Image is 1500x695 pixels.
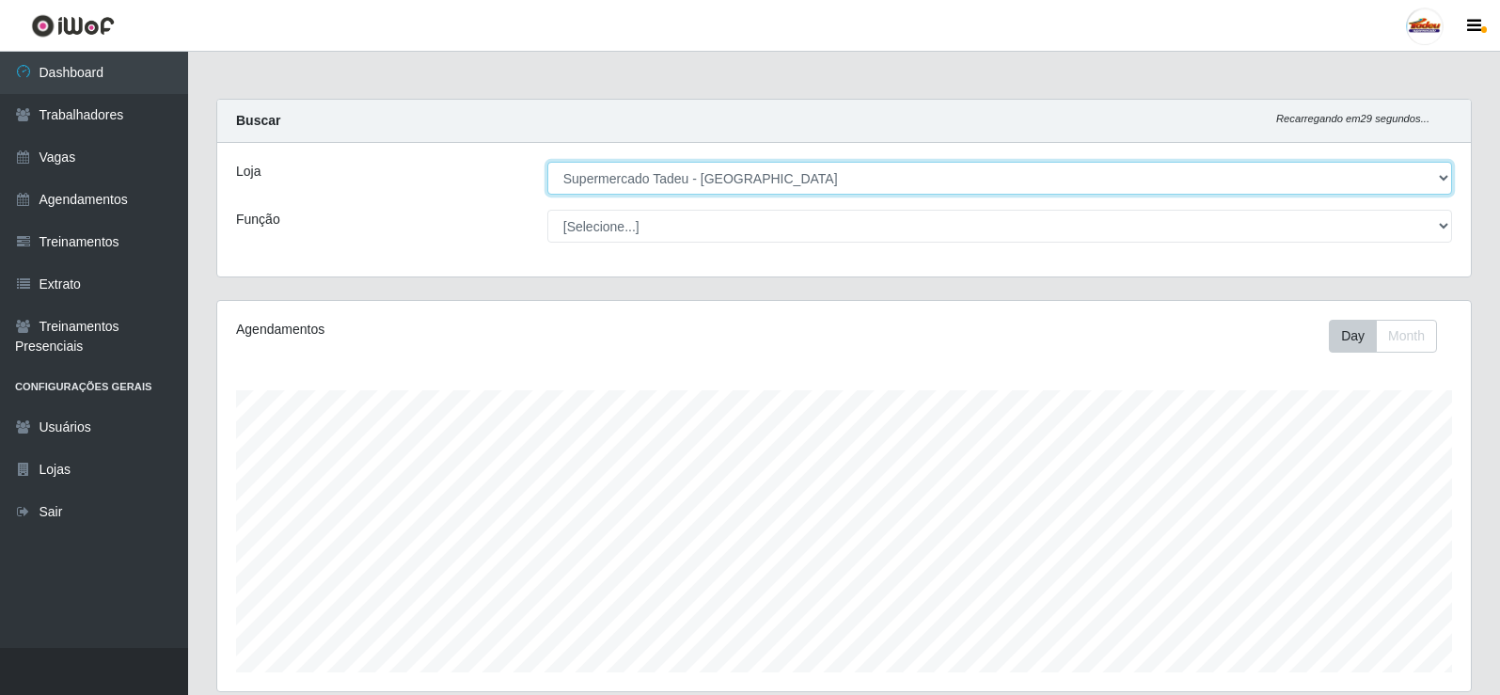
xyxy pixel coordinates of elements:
[236,320,726,340] div: Agendamentos
[1329,320,1377,353] button: Day
[31,14,115,38] img: CoreUI Logo
[1276,113,1429,124] i: Recarregando em 29 segundos...
[236,113,280,128] strong: Buscar
[1376,320,1437,353] button: Month
[1329,320,1452,353] div: Toolbar with button groups
[1329,320,1437,353] div: First group
[236,210,280,229] label: Função
[236,162,261,182] label: Loja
